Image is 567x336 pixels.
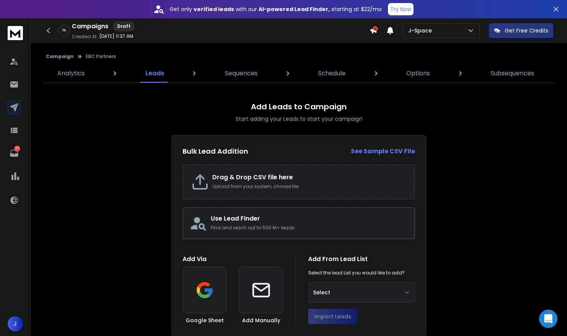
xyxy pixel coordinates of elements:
button: Campaign [46,54,74,60]
p: [DATE] 11:37 AM [99,33,133,39]
div: Draft [113,21,135,31]
p: Find and reach out to 500 M+ leads [211,225,408,231]
button: J [8,316,23,331]
a: Schedule [313,64,350,83]
button: Get Free Credits [489,23,554,38]
strong: verified leads [194,5,234,13]
h1: Add From Lead List [308,255,415,264]
p: Leads [145,69,164,78]
p: Subsequences [491,69,534,78]
p: Sequences [225,69,258,78]
div: Open Intercom Messenger [539,310,557,328]
p: Options [406,69,430,78]
p: 37 [14,146,20,152]
h3: Google Sheet [186,317,224,324]
p: 0 % [62,28,66,33]
img: logo [8,26,23,40]
strong: AI-powered Lead Finder, [258,5,330,13]
p: Start adding your Leads to start your campaign [236,115,362,123]
h3: Add Manually [242,317,280,324]
h2: Use Lead Finder [211,214,408,223]
h1: Campaigns [72,22,108,31]
h1: Add Leads to Campaign [251,101,347,112]
button: Try Now [388,3,414,15]
p: Try Now [390,5,411,13]
a: Options [402,64,435,83]
p: Analytics [57,69,85,78]
p: Upload from your system, choose file [212,183,407,190]
a: Leads [141,64,169,83]
p: Select the lead List you would like to add? [308,270,405,276]
span: Select [313,289,330,296]
p: Get Free Credits [505,27,548,34]
p: EBC Partners [86,54,116,60]
p: Schedule [318,69,346,78]
p: Get only with our starting at $22/mo [170,5,382,13]
h2: Drag & Drop CSV file here [212,173,407,182]
a: Subsequences [486,64,539,83]
a: See Sample CSV File [351,147,415,156]
a: 37 [6,146,22,161]
p: Created At: [72,34,98,40]
h1: Add Via [183,255,283,264]
a: Sequences [220,64,262,83]
strong: See Sample CSV File [351,147,415,156]
a: Analytics [53,64,89,83]
p: J-Space [408,27,435,34]
h2: Bulk Lead Addition [183,146,248,157]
